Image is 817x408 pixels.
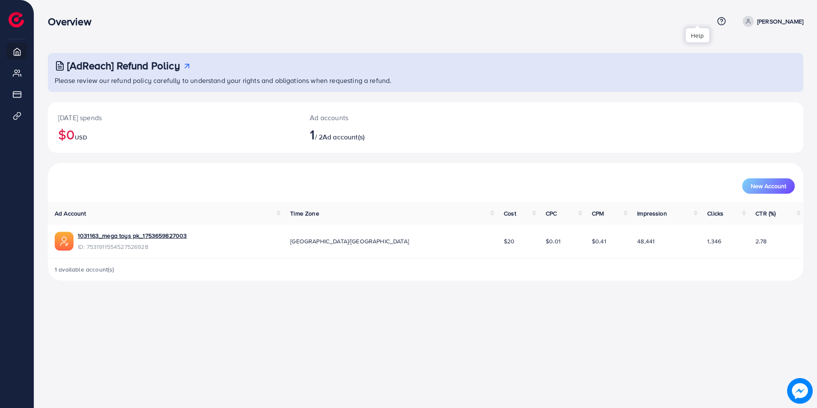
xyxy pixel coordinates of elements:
[78,231,187,240] a: 1031163_mega toys pk_1753659827003
[546,237,561,245] span: $0.01
[546,209,557,218] span: CPC
[9,12,24,27] img: logo
[751,183,786,189] span: New Account
[58,126,289,142] h2: $0
[55,75,798,86] p: Please review our refund policy carefully to understand your rights and obligations when requesti...
[55,209,86,218] span: Ad Account
[742,178,795,194] button: New Account
[504,209,516,218] span: Cost
[323,132,364,142] span: Ad account(s)
[755,209,776,218] span: CTR (%)
[75,133,87,142] span: USD
[290,209,319,218] span: Time Zone
[48,15,98,28] h3: Overview
[707,209,723,218] span: Clicks
[310,126,478,142] h2: / 2
[78,242,187,251] span: ID: 7531911554527526928
[707,237,721,245] span: 1,346
[788,378,812,403] img: image
[55,265,115,274] span: 1 available account(s)
[637,237,655,245] span: 48,441
[290,237,409,245] span: [GEOGRAPHIC_DATA]/[GEOGRAPHIC_DATA]
[310,124,314,144] span: 1
[757,16,803,27] p: [PERSON_NAME]
[504,237,514,245] span: $20
[67,59,180,72] h3: [AdReach] Refund Policy
[58,112,289,123] p: [DATE] spends
[592,237,606,245] span: $0.41
[739,16,803,27] a: [PERSON_NAME]
[55,232,73,251] img: ic-ads-acc.e4c84228.svg
[310,112,478,123] p: Ad accounts
[686,28,709,42] div: Help
[637,209,667,218] span: Impression
[755,237,767,245] span: 2.78
[592,209,604,218] span: CPM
